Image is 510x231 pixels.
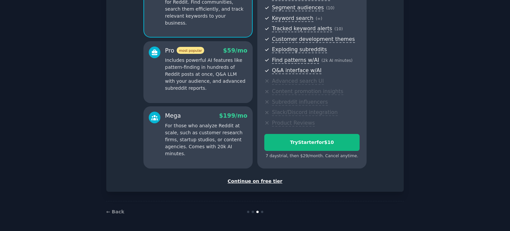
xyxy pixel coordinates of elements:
[326,6,334,10] span: ( 10 )
[165,57,247,92] p: Includes powerful AI features like pattern-finding in hundreds of Reddit posts at once, Q&A LLM w...
[316,16,322,21] span: ( ∞ )
[272,120,315,127] span: Product Reviews
[334,27,343,31] span: ( 10 )
[272,78,324,85] span: Advanced search UI
[272,25,332,32] span: Tracked keyword alerts
[165,112,181,120] div: Mega
[272,36,355,43] span: Customer development themes
[272,46,327,53] span: Exploding subreddits
[219,112,247,119] span: $ 199 /mo
[272,57,319,64] span: Find patterns w/AI
[272,4,324,11] span: Segment audiences
[272,67,321,74] span: Q&A interface w/AI
[113,178,397,185] div: Continue on free tier
[165,122,247,157] p: For those who analyze Reddit at scale, such as customer research firms, startup studios, or conte...
[223,47,247,54] span: $ 59 /mo
[272,15,313,22] span: Keyword search
[264,153,360,159] div: 7 days trial, then $ 29 /month . Cancel anytime.
[265,139,359,146] div: Try Starter for $10
[177,47,205,54] span: most popular
[272,109,338,116] span: Slack/Discord integration
[272,99,328,106] span: Subreddit influencers
[264,134,360,151] button: TryStarterfor$10
[321,58,353,63] span: ( 2k AI minutes )
[272,88,343,95] span: Content promotion insights
[106,209,124,214] a: ← Back
[165,47,204,55] div: Pro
